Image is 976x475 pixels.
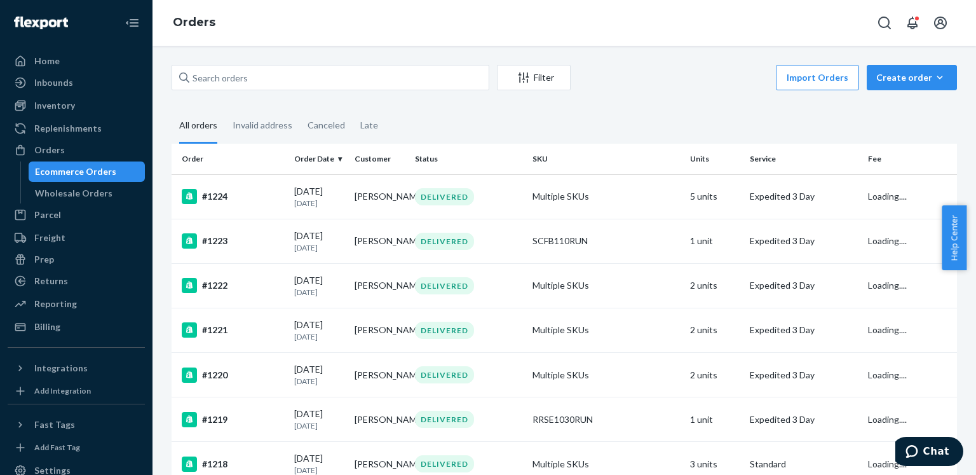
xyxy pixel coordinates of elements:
[8,140,145,160] a: Orders
[942,205,966,270] button: Help Center
[8,358,145,378] button: Integrations
[863,353,957,397] td: Loading....
[34,55,60,67] div: Home
[750,279,857,292] p: Expedited 3 Day
[685,308,745,352] td: 2 units
[294,274,344,298] div: [DATE]
[8,415,145,435] button: Fast Tags
[182,233,284,249] div: #1223
[8,51,145,71] a: Home
[8,249,145,270] a: Prep
[172,144,289,174] th: Order
[29,183,146,203] a: Wholesale Orders
[34,275,68,287] div: Returns
[294,185,344,209] div: [DATE]
[294,242,344,253] p: [DATE]
[173,15,215,29] a: Orders
[119,10,145,36] button: Close Navigation
[349,397,410,442] td: [PERSON_NAME]
[685,174,745,219] td: 5 units
[349,353,410,397] td: [PERSON_NAME]
[415,366,474,383] div: DELIVERED
[8,95,145,116] a: Inventory
[527,353,684,397] td: Multiple SKUs
[34,442,80,453] div: Add Fast Tag
[415,322,474,339] div: DELIVERED
[863,144,957,174] th: Fee
[745,144,862,174] th: Service
[308,109,345,142] div: Canceled
[863,263,957,308] td: Loading....
[349,174,410,219] td: [PERSON_NAME]
[8,271,145,291] a: Returns
[294,230,344,253] div: [DATE]
[294,408,344,431] div: [DATE]
[498,71,570,84] div: Filter
[34,99,75,112] div: Inventory
[750,190,857,203] p: Expedited 3 Day
[34,122,102,135] div: Replenishments
[750,458,857,471] p: Standard
[182,412,284,427] div: #1219
[35,165,116,178] div: Ecommerce Orders
[34,209,61,221] div: Parcel
[182,189,284,204] div: #1224
[34,298,77,310] div: Reporting
[163,4,226,41] ol: breadcrumbs
[349,219,410,263] td: [PERSON_NAME]
[289,144,349,174] th: Order Date
[8,383,145,399] a: Add Integration
[294,198,344,209] p: [DATE]
[8,228,145,248] a: Freight
[349,263,410,308] td: [PERSON_NAME]
[8,294,145,314] a: Reporting
[685,397,745,442] td: 1 unit
[895,437,963,469] iframe: Opens a widget where you can chat to one of our agents
[863,308,957,352] td: Loading....
[34,418,75,431] div: Fast Tags
[182,368,284,383] div: #1220
[294,363,344,387] div: [DATE]
[876,71,947,84] div: Create order
[8,72,145,93] a: Inbounds
[34,253,54,266] div: Prep
[8,205,145,225] a: Parcel
[527,144,684,174] th: SKU
[29,162,146,182] a: Ecommerce Orders
[8,317,145,337] a: Billing
[8,118,145,139] a: Replenishments
[685,263,745,308] td: 2 units
[355,153,405,164] div: Customer
[415,411,474,428] div: DELIVERED
[360,109,378,142] div: Late
[349,308,410,352] td: [PERSON_NAME]
[685,219,745,263] td: 1 unit
[179,109,217,144] div: All orders
[294,331,344,342] p: [DATE]
[527,308,684,352] td: Multiple SKUs
[527,174,684,219] td: Multiple SKUs
[34,362,88,375] div: Integrations
[750,413,857,426] p: Expedited 3 Day
[34,320,60,333] div: Billing
[294,287,344,298] p: [DATE]
[863,397,957,442] td: Loading....
[497,65,571,90] button: Filter
[776,65,859,90] button: Import Orders
[415,233,474,250] div: DELIVERED
[928,10,953,36] button: Open account menu
[182,457,284,472] div: #1218
[35,187,112,200] div: Wholesale Orders
[34,385,91,396] div: Add Integration
[867,65,957,90] button: Create order
[900,10,925,36] button: Open notifications
[14,17,68,29] img: Flexport logo
[532,235,679,247] div: SCFB110RUN
[415,455,474,472] div: DELIVERED
[532,413,679,426] div: RRSE1030RUN
[527,263,684,308] td: Multiple SKUs
[34,76,73,89] div: Inbounds
[872,10,897,36] button: Open Search Box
